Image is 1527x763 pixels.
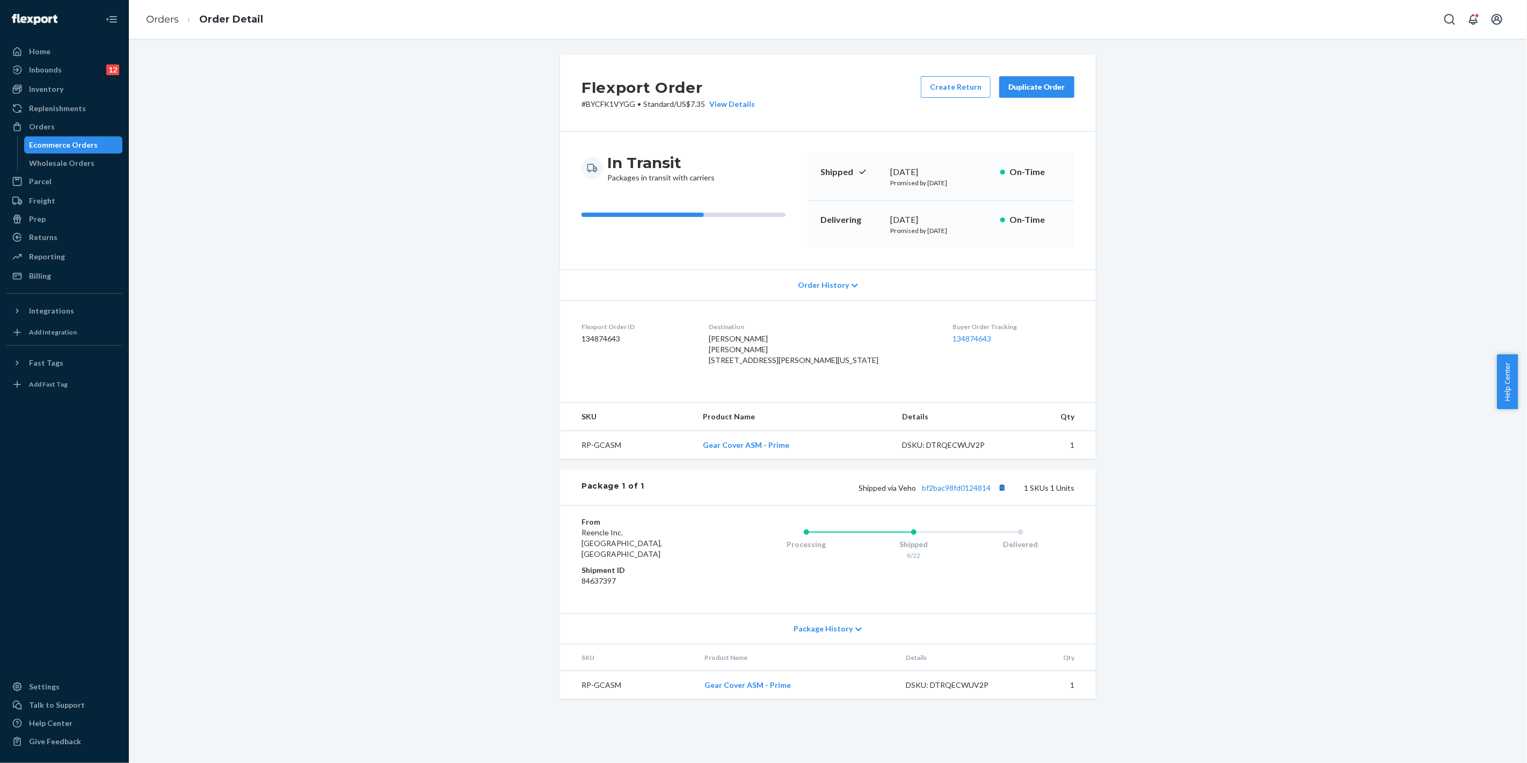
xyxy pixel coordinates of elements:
span: [PERSON_NAME] [PERSON_NAME] [STREET_ADDRESS][PERSON_NAME][US_STATE] [709,334,878,365]
dt: Flexport Order ID [581,322,692,331]
div: 12 [106,64,119,75]
div: Inventory [29,84,63,95]
a: Prep [6,210,122,228]
img: Flexport logo [12,14,57,25]
a: Replenishments [6,100,122,117]
div: Replenishments [29,103,86,114]
dt: Buyer Order Tracking [953,322,1074,331]
div: Give Feedback [29,736,81,747]
ol: breadcrumbs [137,4,272,35]
p: On-Time [1009,166,1061,178]
button: Help Center [1497,354,1518,409]
td: RP-GCASM [560,431,694,460]
p: Shipped [820,166,882,178]
div: DSKU: DTRQECWUV2P [906,680,1007,691]
div: 1 SKUs 1 Units [644,481,1074,495]
button: Open Search Box [1439,9,1460,30]
a: bf2bac98fd0124814 [922,483,991,492]
div: Returns [29,232,57,243]
button: Create Return [921,76,991,98]
a: Help Center [6,715,122,732]
div: Delivered [967,539,1074,550]
div: Add Integration [29,328,77,337]
th: Product Name [694,403,893,431]
a: Billing [6,267,122,285]
button: View Details [705,99,755,110]
div: Package 1 of 1 [581,481,644,495]
p: Promised by [DATE] [890,178,992,187]
a: 134874643 [953,334,992,343]
div: Shipped [860,539,968,550]
p: # BYCFK1VYGG / US$7.35 [581,99,755,110]
div: Settings [29,681,60,692]
a: Returns [6,229,122,246]
a: Ecommerce Orders [24,136,123,154]
td: RP-GCASM [560,671,696,700]
button: Open account menu [1486,9,1508,30]
dt: Destination [709,322,935,331]
button: Copy tracking number [995,481,1009,495]
span: • [637,99,641,108]
a: Reporting [6,248,122,265]
div: Home [29,46,50,57]
td: 1 [1011,431,1096,460]
div: Help Center [29,718,72,729]
div: Inbounds [29,64,62,75]
button: Open notifications [1463,9,1484,30]
div: Integrations [29,306,74,316]
dd: 134874643 [581,333,692,344]
div: Parcel [29,176,52,187]
a: Gear Cover ASM - Prime [704,680,791,689]
a: Settings [6,678,122,695]
dt: From [581,517,710,527]
th: Details [893,403,1012,431]
span: Standard [643,99,674,108]
h2: Flexport Order [581,76,755,99]
a: Add Fast Tag [6,376,122,393]
div: 8/22 [860,551,968,560]
p: Delivering [820,214,882,226]
div: Prep [29,214,46,224]
div: Billing [29,271,51,281]
a: Order Detail [199,13,263,25]
th: SKU [560,403,694,431]
button: Fast Tags [6,354,122,372]
a: Add Integration [6,324,122,341]
dd: 84637397 [581,576,710,586]
td: 1 [1015,671,1096,700]
div: DSKU: DTRQECWUV2P [902,440,1003,450]
div: Wholesale Orders [30,158,95,169]
th: Qty [1015,644,1096,671]
a: Parcel [6,173,122,190]
div: Ecommerce Orders [30,140,98,150]
div: [DATE] [890,166,992,178]
h3: In Transit [607,153,715,172]
div: Duplicate Order [1008,82,1065,92]
div: Fast Tags [29,358,63,368]
p: On-Time [1009,214,1061,226]
div: Packages in transit with carriers [607,153,715,183]
button: Integrations [6,302,122,319]
div: Orders [29,121,55,132]
span: Order History [798,280,849,290]
div: Talk to Support [29,700,85,710]
th: Qty [1011,403,1096,431]
button: Give Feedback [6,733,122,750]
a: Gear Cover ASM - Prime [703,440,789,449]
a: Orders [146,13,179,25]
div: [DATE] [890,214,992,226]
a: Home [6,43,122,60]
a: Talk to Support [6,696,122,714]
th: SKU [560,644,696,671]
button: Close Navigation [101,9,122,30]
div: Processing [753,539,860,550]
button: Duplicate Order [999,76,1074,98]
div: Reporting [29,251,65,262]
a: Wholesale Orders [24,155,123,172]
span: Shipped via Veho [859,483,1009,492]
a: Orders [6,118,122,135]
div: Freight [29,195,55,206]
a: Freight [6,192,122,209]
